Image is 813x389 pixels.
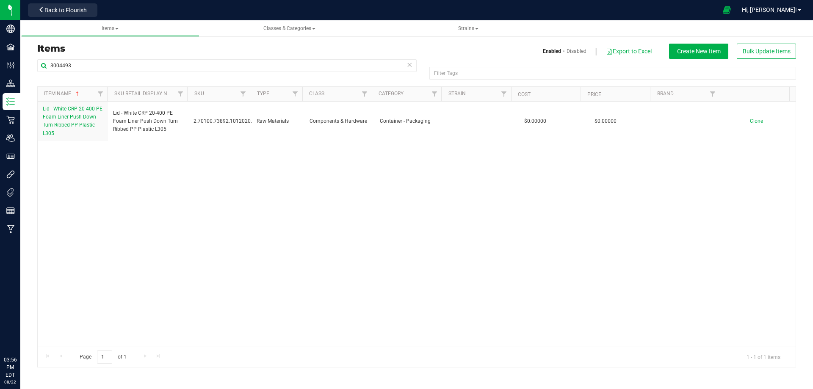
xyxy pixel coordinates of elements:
iframe: Resource center [8,321,34,347]
button: Create New Item [669,44,728,59]
iframe: Resource center unread badge [25,320,35,330]
a: Sku Retail Display Name [114,91,178,97]
a: Filter [497,87,511,101]
span: Hi, [PERSON_NAME]! [742,6,797,13]
inline-svg: Configuration [6,61,15,69]
span: Clone [750,118,763,124]
inline-svg: Facilities [6,43,15,51]
a: Disabled [567,47,586,55]
span: 2.70100.73892.1012020.0 [194,117,255,125]
a: Class [309,91,324,97]
a: SKU [194,91,204,97]
span: Open Ecommerce Menu [717,2,736,18]
a: Category [379,91,404,97]
span: Back to Flourish [44,7,87,14]
a: Price [587,91,601,97]
button: Bulk Update Items [737,44,796,59]
a: Clone [750,118,772,124]
a: Lid - White CRP 20-400 PE Foam Liner Push Down Turn Ribbed PP Plastic L305 [43,105,103,138]
inline-svg: Retail [6,116,15,124]
a: Brand [657,91,674,97]
span: Classes & Categories [263,25,315,31]
a: Filter [358,87,372,101]
a: Filter [288,87,302,101]
a: Cost [518,91,531,97]
span: Clear [406,59,412,70]
span: Strains [458,25,478,31]
span: Container - Packaging [380,117,440,125]
span: Create New Item [677,48,721,55]
inline-svg: Tags [6,188,15,197]
button: Export to Excel [606,44,652,58]
a: Enabled [543,47,561,55]
span: Page of 1 [72,350,133,364]
input: Search Item Name, SKU Retail Name, or Part Number [37,59,417,72]
span: Raw Materials [257,117,299,125]
inline-svg: User Roles [6,152,15,160]
a: Item Name [44,91,81,97]
inline-svg: Integrations [6,170,15,179]
a: Filter [173,87,187,101]
span: $0.00000 [520,115,550,127]
p: 08/22 [4,379,17,385]
span: Bulk Update Items [743,48,791,55]
inline-svg: Inventory [6,97,15,106]
input: 1 [97,350,112,364]
span: $0.00000 [590,115,621,127]
inline-svg: Company [6,25,15,33]
a: Type [257,91,269,97]
span: 1 - 1 of 1 items [740,350,787,363]
h3: Items [37,44,410,54]
inline-svg: Reports [6,207,15,215]
a: Strain [448,91,466,97]
button: Back to Flourish [28,3,97,17]
a: Filter [93,87,107,101]
inline-svg: Manufacturing [6,225,15,233]
inline-svg: Users [6,134,15,142]
inline-svg: Distribution [6,79,15,88]
p: 03:56 PM EDT [4,356,17,379]
a: Filter [236,87,250,101]
a: Filter [427,87,441,101]
span: Items [102,25,119,31]
span: Lid - White CRP 20-400 PE Foam Liner Push Down Turn Ribbed PP Plastic L305 [113,109,184,134]
span: Components & Hardware [310,117,370,125]
a: Filter [705,87,719,101]
span: Lid - White CRP 20-400 PE Foam Liner Push Down Turn Ribbed PP Plastic L305 [43,106,102,136]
